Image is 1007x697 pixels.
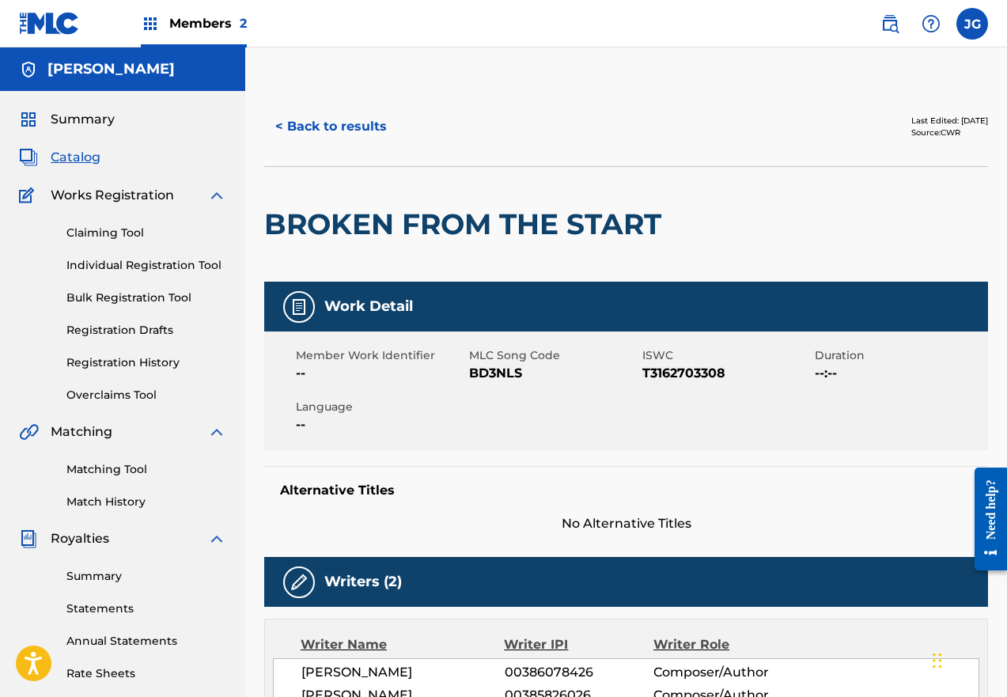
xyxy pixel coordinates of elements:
[301,663,505,682] span: [PERSON_NAME]
[911,115,988,127] div: Last Edited: [DATE]
[469,347,638,364] span: MLC Song Code
[642,364,812,383] span: T3162703308
[874,8,906,40] a: Public Search
[264,206,669,242] h2: BROKEN FROM THE START
[66,322,226,339] a: Registration Drafts
[922,14,941,33] img: help
[66,387,226,403] a: Overclaims Tool
[66,494,226,510] a: Match History
[66,290,226,306] a: Bulk Registration Tool
[290,297,309,316] img: Work Detail
[51,148,100,167] span: Catalog
[19,110,115,129] a: SummarySummary
[66,225,226,241] a: Claiming Tool
[66,633,226,650] a: Annual Statements
[264,514,988,533] span: No Alternative Titles
[47,60,175,78] h5: Jarrett Golden
[66,600,226,617] a: Statements
[880,14,899,33] img: search
[933,637,942,684] div: Drag
[207,422,226,441] img: expand
[19,148,38,167] img: Catalog
[141,14,160,33] img: Top Rightsholders
[19,186,40,205] img: Works Registration
[815,364,984,383] span: --:--
[264,107,398,146] button: < Back to results
[19,60,38,79] img: Accounts
[19,110,38,129] img: Summary
[504,635,653,654] div: Writer IPI
[66,257,226,274] a: Individual Registration Tool
[956,8,988,40] div: User Menu
[66,568,226,585] a: Summary
[324,573,402,591] h5: Writers (2)
[301,635,504,654] div: Writer Name
[296,364,465,383] span: --
[815,347,984,364] span: Duration
[469,364,638,383] span: BD3NLS
[19,422,39,441] img: Matching
[296,415,465,434] span: --
[19,529,38,548] img: Royalties
[280,483,972,498] h5: Alternative Titles
[19,148,100,167] a: CatalogCatalog
[169,14,247,32] span: Members
[51,186,174,205] span: Works Registration
[207,529,226,548] img: expand
[928,621,1007,697] iframe: Chat Widget
[915,8,947,40] div: Help
[66,354,226,371] a: Registration History
[19,12,80,35] img: MLC Logo
[240,16,247,31] span: 2
[290,573,309,592] img: Writers
[642,347,812,364] span: ISWC
[963,455,1007,582] iframe: Resource Center
[653,635,789,654] div: Writer Role
[66,461,226,478] a: Matching Tool
[51,110,115,129] span: Summary
[296,347,465,364] span: Member Work Identifier
[296,399,465,415] span: Language
[653,663,789,682] span: Composer/Author
[51,529,109,548] span: Royalties
[66,665,226,682] a: Rate Sheets
[207,186,226,205] img: expand
[911,127,988,138] div: Source: CWR
[324,297,413,316] h5: Work Detail
[505,663,653,682] span: 00386078426
[51,422,112,441] span: Matching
